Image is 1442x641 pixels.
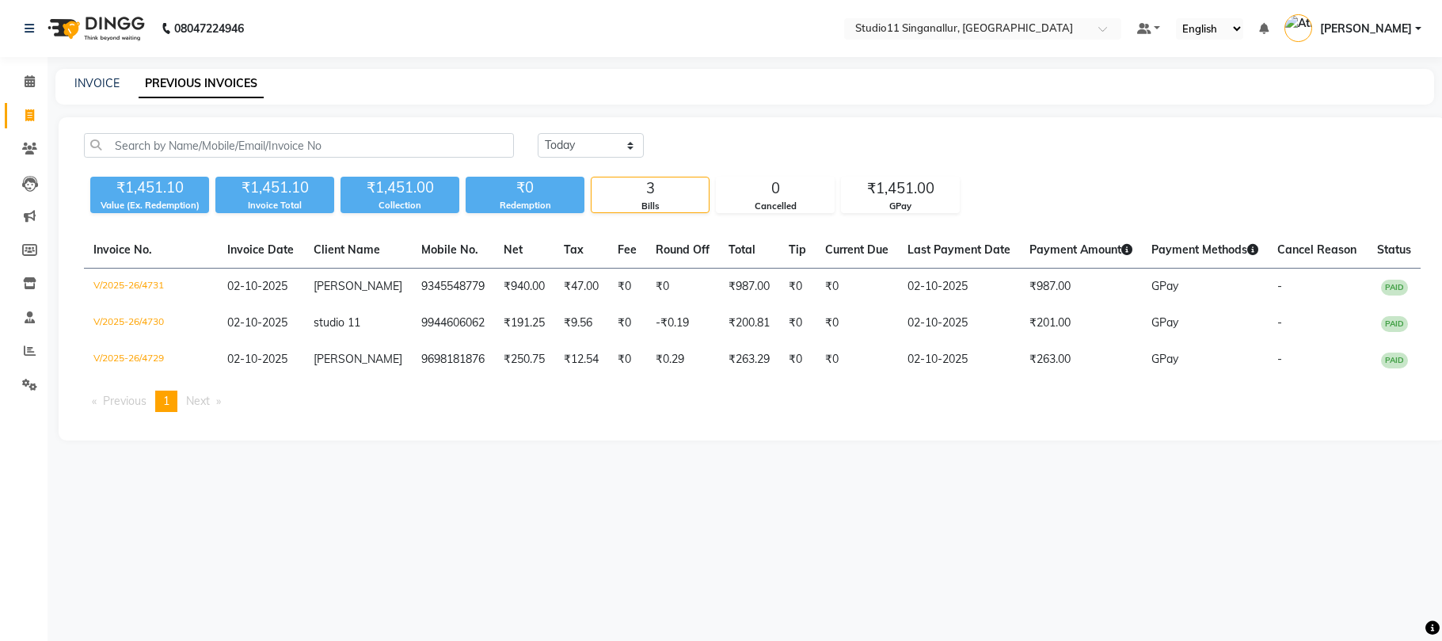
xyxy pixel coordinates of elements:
[314,279,402,293] span: [PERSON_NAME]
[842,177,959,200] div: ₹1,451.00
[227,242,294,257] span: Invoice Date
[227,315,287,330] span: 02-10-2025
[215,199,334,212] div: Invoice Total
[1151,242,1258,257] span: Payment Methods
[139,70,264,98] a: PREVIOUS INVOICES
[412,269,494,306] td: 9345548779
[314,352,402,366] span: [PERSON_NAME]
[1381,316,1408,332] span: PAID
[779,269,816,306] td: ₹0
[466,177,584,199] div: ₹0
[719,305,779,341] td: ₹200.81
[1320,21,1412,37] span: [PERSON_NAME]
[898,269,1020,306] td: 02-10-2025
[779,305,816,341] td: ₹0
[341,177,459,199] div: ₹1,451.00
[608,269,646,306] td: ₹0
[816,269,898,306] td: ₹0
[84,269,218,306] td: V/2025-26/4731
[825,242,888,257] span: Current Due
[1151,279,1178,293] span: GPay
[466,199,584,212] div: Redemption
[789,242,806,257] span: Tip
[90,177,209,199] div: ₹1,451.10
[1277,279,1282,293] span: -
[314,315,360,330] span: studio 11
[84,305,218,341] td: V/2025-26/4730
[494,269,554,306] td: ₹940.00
[608,341,646,378] td: ₹0
[646,341,719,378] td: ₹0.29
[719,341,779,378] td: ₹263.29
[174,6,244,51] b: 08047224946
[898,341,1020,378] td: 02-10-2025
[656,242,710,257] span: Round Off
[907,242,1010,257] span: Last Payment Date
[314,242,380,257] span: Client Name
[842,200,959,213] div: GPay
[719,269,779,306] td: ₹987.00
[554,305,608,341] td: ₹9.56
[93,242,152,257] span: Invoice No.
[1284,14,1312,42] img: Athira
[1020,269,1142,306] td: ₹987.00
[779,341,816,378] td: ₹0
[618,242,637,257] span: Fee
[1151,315,1178,330] span: GPay
[421,242,478,257] span: Mobile No.
[592,177,709,200] div: 3
[1381,280,1408,296] span: PAID
[227,279,287,293] span: 02-10-2025
[592,200,709,213] div: Bills
[898,305,1020,341] td: 02-10-2025
[84,133,514,158] input: Search by Name/Mobile/Email/Invoice No
[412,305,494,341] td: 9944606062
[84,341,218,378] td: V/2025-26/4729
[816,341,898,378] td: ₹0
[215,177,334,199] div: ₹1,451.10
[494,341,554,378] td: ₹250.75
[163,394,169,408] span: 1
[717,200,834,213] div: Cancelled
[90,199,209,212] div: Value (Ex. Redemption)
[1020,305,1142,341] td: ₹201.00
[412,341,494,378] td: 9698181876
[103,394,146,408] span: Previous
[1381,353,1408,368] span: PAID
[1277,315,1282,330] span: -
[564,242,584,257] span: Tax
[504,242,523,257] span: Net
[1377,242,1411,257] span: Status
[646,269,719,306] td: ₹0
[1277,352,1282,366] span: -
[729,242,755,257] span: Total
[1277,242,1356,257] span: Cancel Reason
[1020,341,1142,378] td: ₹263.00
[646,305,719,341] td: -₹0.19
[608,305,646,341] td: ₹0
[1151,352,1178,366] span: GPay
[341,199,459,212] div: Collection
[816,305,898,341] td: ₹0
[554,269,608,306] td: ₹47.00
[74,76,120,90] a: INVOICE
[40,6,149,51] img: logo
[717,177,834,200] div: 0
[554,341,608,378] td: ₹12.54
[1029,242,1132,257] span: Payment Amount
[84,391,1421,412] nav: Pagination
[186,394,210,408] span: Next
[227,352,287,366] span: 02-10-2025
[494,305,554,341] td: ₹191.25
